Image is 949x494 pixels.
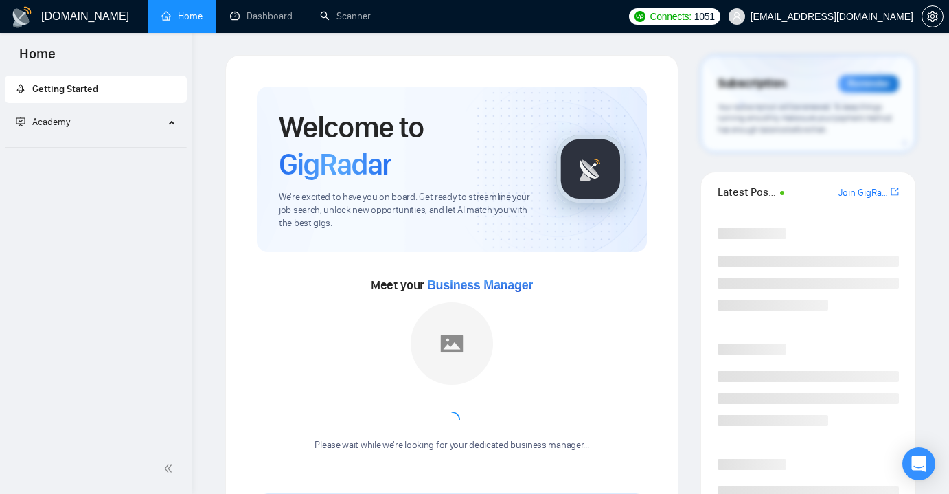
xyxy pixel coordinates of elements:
a: export [891,186,899,199]
span: Your subscription will be renewed. To keep things running smoothly, make sure your payment method... [718,102,892,135]
span: We're excited to have you on board. Get ready to streamline your job search, unlock new opportuni... [279,191,534,230]
a: homeHome [161,10,203,22]
button: setting [922,5,944,27]
span: rocket [16,84,25,93]
span: loading [441,409,464,431]
span: Connects: [650,9,691,24]
div: Please wait while we're looking for your dedicated business manager... [306,439,597,452]
span: Academy [32,116,70,128]
span: export [891,186,899,197]
span: Business Manager [427,278,533,292]
a: searchScanner [320,10,371,22]
span: Latest Posts from the GigRadar Community [718,183,776,201]
h1: Welcome to [279,109,534,183]
span: Meet your [371,278,533,293]
div: Reminder [838,75,899,93]
span: Getting Started [32,83,98,95]
span: Subscription [718,72,786,96]
span: double-left [163,462,177,475]
a: setting [922,11,944,22]
img: logo [11,6,33,28]
a: Join GigRadar Slack Community [838,186,888,201]
span: user [732,12,742,21]
img: placeholder.png [411,302,493,385]
li: Getting Started [5,76,187,103]
span: Home [8,44,67,73]
span: 1051 [694,9,715,24]
img: upwork-logo.png [634,11,645,22]
span: setting [922,11,943,22]
span: fund-projection-screen [16,117,25,126]
span: GigRadar [279,146,391,183]
a: dashboardDashboard [230,10,293,22]
span: Academy [16,116,70,128]
li: Academy Homepage [5,142,187,150]
div: Open Intercom Messenger [902,447,935,480]
img: gigradar-logo.png [556,135,625,203]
